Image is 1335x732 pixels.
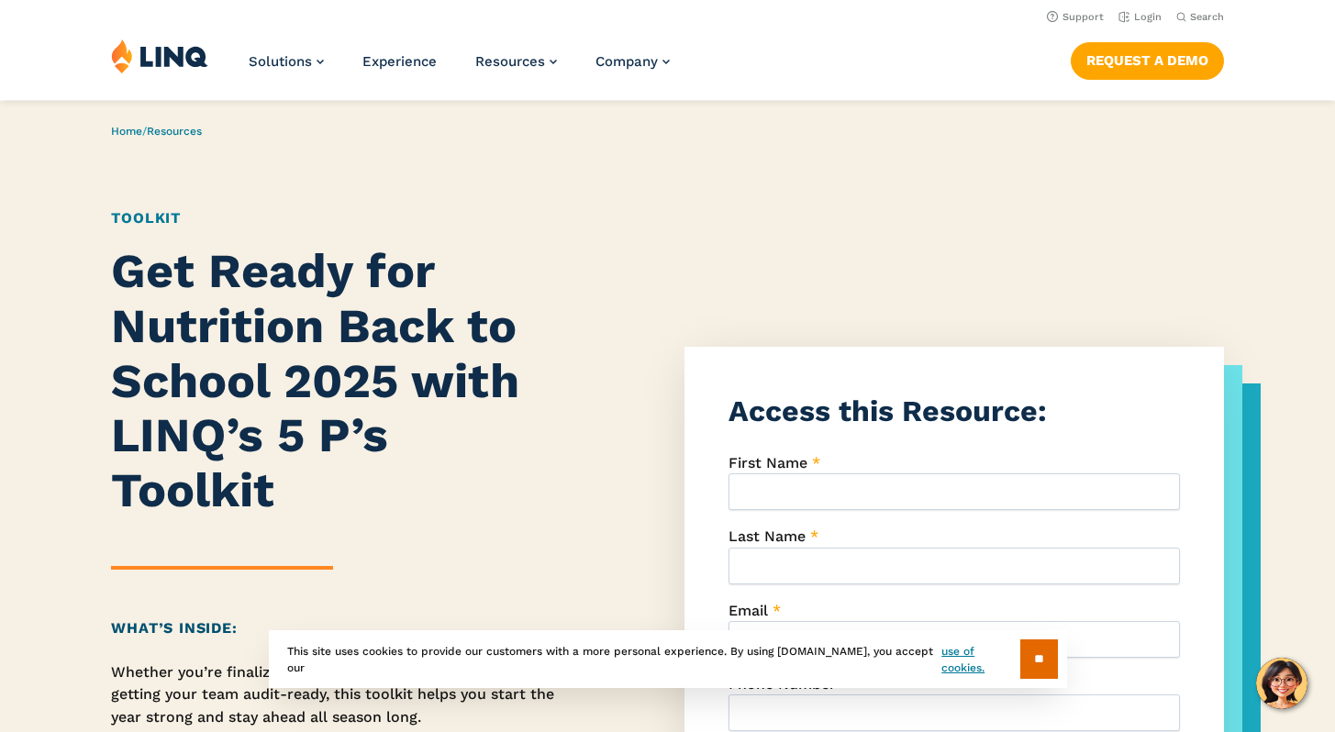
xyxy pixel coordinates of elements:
[1071,42,1224,79] a: Request a Demo
[729,527,806,545] span: Last Name
[1071,39,1224,79] nav: Button Navigation
[269,630,1067,688] div: This site uses cookies to provide our customers with a more personal experience. By using [DOMAIN...
[111,125,142,138] a: Home
[729,602,768,619] span: Email
[595,53,670,70] a: Company
[729,391,1180,432] h3: Access this Resource:
[362,53,437,70] a: Experience
[1047,11,1104,23] a: Support
[595,53,658,70] span: Company
[111,243,519,518] strong: Get Ready for Nutrition Back to School 2025 with LINQ’s 5 P’s Toolkit
[475,53,557,70] a: Resources
[147,125,202,138] a: Resources
[941,643,1019,676] a: use of cookies.
[729,454,807,471] span: First Name
[249,53,324,70] a: Solutions
[111,39,208,73] img: LINQ | K‑12 Software
[1190,11,1224,23] span: Search
[111,125,202,138] span: /
[249,39,670,99] nav: Primary Navigation
[1256,658,1307,709] button: Hello, have a question? Let’s chat.
[111,617,555,639] h2: What’s Inside:
[249,53,312,70] span: Solutions
[111,209,181,227] a: Toolkit
[1118,11,1162,23] a: Login
[475,53,545,70] span: Resources
[1176,10,1224,24] button: Open Search Bar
